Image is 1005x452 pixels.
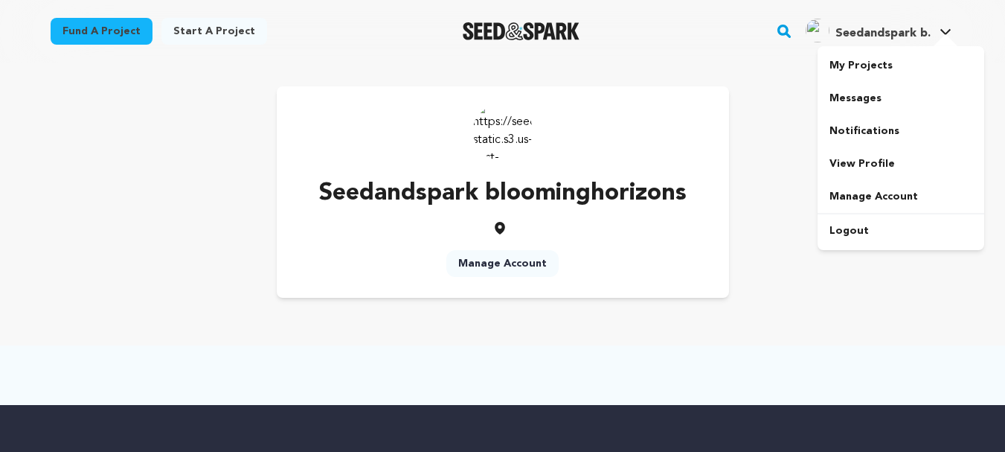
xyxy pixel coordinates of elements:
[319,176,687,211] p: Seedandspark bloominghorizons
[818,180,984,213] a: Manage Account
[818,214,984,247] a: Logout
[446,250,559,277] a: Manage Account
[818,147,984,180] a: View Profile
[161,18,267,45] a: Start a project
[51,18,152,45] a: Fund a project
[818,82,984,115] a: Messages
[835,28,931,39] span: Seedandspark b.
[803,16,954,42] a: Seedandspark b.'s Profile
[818,115,984,147] a: Notifications
[806,19,829,42] img: ACg8ocJYdN0OTUnloC0iqxKIGQD6OiZm61wCKO6o_J1ExQOFNCvHyg=s96-c
[818,49,984,82] a: My Projects
[463,22,579,40] a: Seed&Spark Homepage
[803,16,954,47] span: Seedandspark b.'s Profile
[806,19,931,42] div: Seedandspark b.'s Profile
[463,22,579,40] img: Seed&Spark Logo Dark Mode
[473,101,533,161] img: https://seedandspark-static.s3.us-east-2.amazonaws.com/images/User/002/310/622/medium/ACg8ocJYdN0...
